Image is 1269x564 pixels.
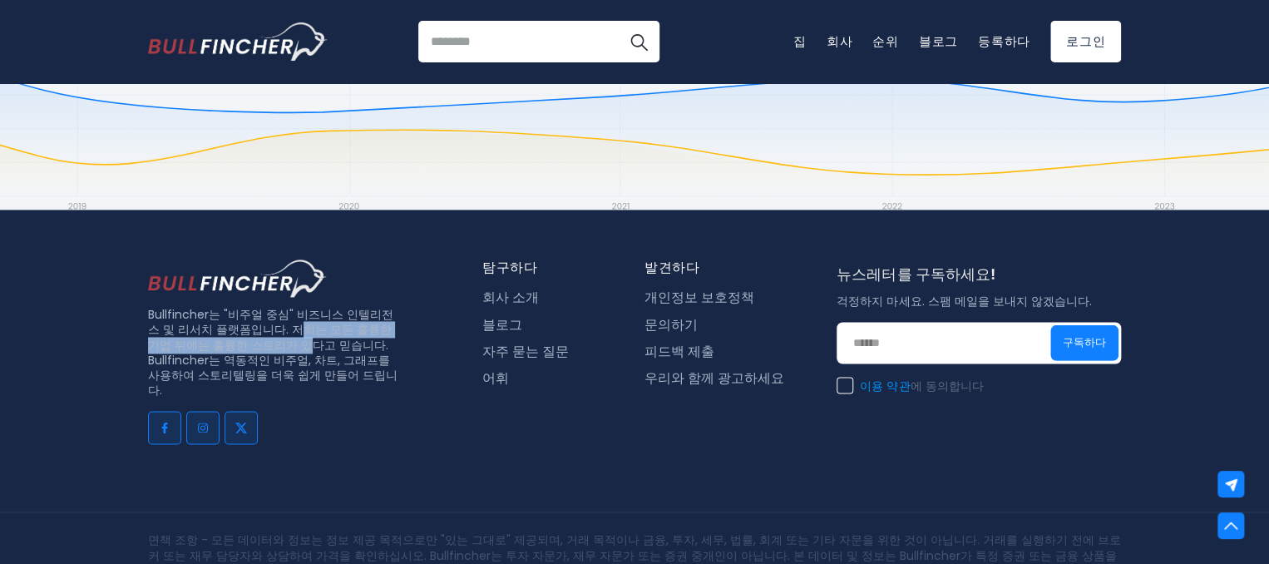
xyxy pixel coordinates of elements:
a: 순위 [872,32,899,50]
img: 푸터 로고 [148,260,327,298]
a: 개인정보 보호정책 [644,290,754,306]
button: 구독하다 [1050,325,1118,361]
a: 홈페이지로 이동 [148,22,327,61]
a: 이용 약관 [860,381,910,393]
a: 회사 소개 [482,290,539,306]
a: 문의하기 [644,318,698,334]
font: 회사 소개 [482,291,539,304]
a: 인스타그램으로 이동 [186,411,220,444]
button: 찾다 [618,21,659,62]
a: 블로그 [919,32,958,50]
font: 개인정보 보호정책 [644,291,754,304]
a: 등록하다 [978,32,1030,50]
font: 탐구하다 [482,261,537,275]
font: 블로그 [482,319,522,332]
font: 로그인 [1066,32,1105,50]
a: 어휘 [482,371,509,387]
font: 걱정하지 마세요. 스팸 메일을 보내지 않겠습니다. [837,293,1091,309]
font: 뉴스레터를 구독하세요! [837,268,995,283]
font: 문의하기 [644,319,698,332]
a: 회사 [827,32,853,50]
font: 발견하다 [644,261,699,275]
a: 블로그 [482,318,522,334]
font: 우리와 함께 광고하세요 [644,372,784,385]
a: 트위터로 가세요 [225,411,258,444]
a: 자주 묻는 질문 [482,344,569,360]
font: 구독하다 [1063,338,1106,349]
font: Bullfincher는 "비주얼 중심" 비즈니스 인텔리전스 및 리서치 플랫폼입니다. 저희는 모든 훌륭한 기업 뒤에는 훌륭한 스토리가 있다고 믿습니다. Bullfincher는 ... [148,306,397,398]
iframe: 리캡차 [837,405,1089,470]
font: 자주 묻는 질문 [482,345,569,359]
a: 페이스북으로 가세요 [148,411,181,444]
a: 집 [793,32,807,50]
a: 로그인 [1050,21,1121,62]
font: 어휘 [482,372,509,385]
a: 우리와 함께 광고하세요 [644,371,784,387]
img: 불핀처 로고 [148,22,328,61]
font: 피드백 제출 [644,345,714,359]
font: 에 동의합니다 [910,381,983,393]
a: 피드백 제출 [644,344,714,360]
